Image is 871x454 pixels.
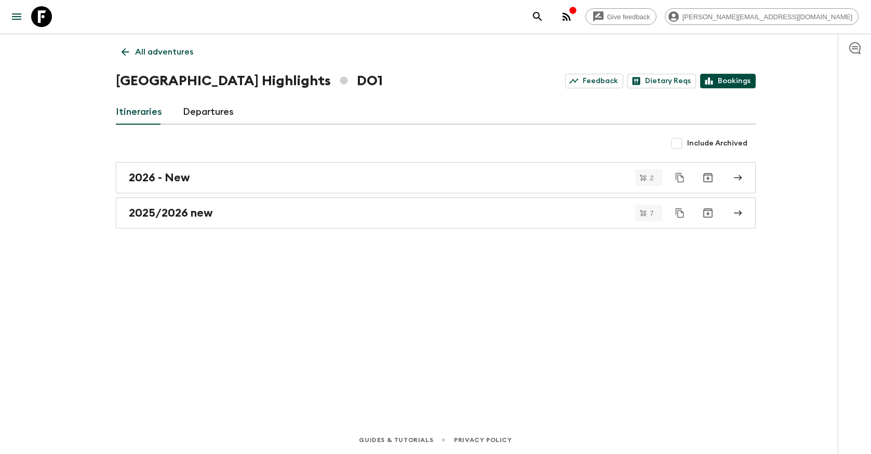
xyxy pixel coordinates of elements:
[116,162,756,193] a: 2026 - New
[116,197,756,229] a: 2025/2026 new
[116,42,199,62] a: All adventures
[671,204,689,222] button: Duplicate
[601,13,656,21] span: Give feedback
[698,203,718,223] button: Archive
[671,168,689,187] button: Duplicate
[644,210,660,217] span: 7
[698,167,718,188] button: Archive
[665,8,859,25] div: [PERSON_NAME][EMAIL_ADDRESS][DOMAIN_NAME]
[359,434,433,446] a: Guides & Tutorials
[700,74,756,88] a: Bookings
[585,8,656,25] a: Give feedback
[527,6,548,27] button: search adventures
[6,6,27,27] button: menu
[627,74,696,88] a: Dietary Reqs
[129,206,213,220] h2: 2025/2026 new
[677,13,858,21] span: [PERSON_NAME][EMAIL_ADDRESS][DOMAIN_NAME]
[454,434,512,446] a: Privacy Policy
[116,71,383,91] h1: [GEOGRAPHIC_DATA] Highlights DO1
[116,100,162,125] a: Itineraries
[129,171,190,184] h2: 2026 - New
[183,100,234,125] a: Departures
[644,175,660,181] span: 2
[135,46,193,58] p: All adventures
[565,74,623,88] a: Feedback
[687,138,747,149] span: Include Archived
